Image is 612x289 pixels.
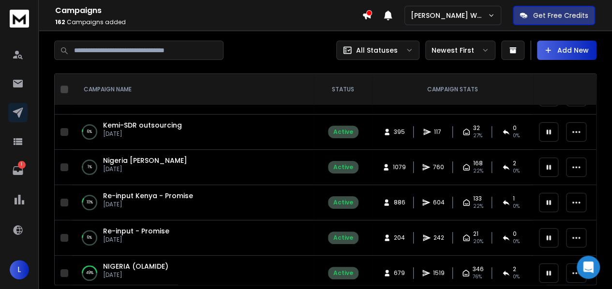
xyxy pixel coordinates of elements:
[10,260,29,279] button: L
[513,159,516,167] span: 2
[55,18,362,26] p: Campaigns added
[103,261,168,271] a: NIGERIA (OLAMIDE)
[356,45,398,55] p: All Statuses
[533,11,588,20] p: Get Free Credits
[513,167,520,175] span: 0 %
[103,120,182,130] a: Kemi-SDR outsourcing
[372,74,533,105] th: CAMPAIGN STATS
[8,161,28,180] a: 1
[473,124,480,132] span: 32
[513,265,516,273] span: 2
[433,234,444,242] span: 242
[473,167,483,175] span: 22 %
[86,268,93,278] p: 49 %
[103,236,169,244] p: [DATE]
[55,18,65,26] span: 162
[513,124,517,132] span: 0
[87,198,93,207] p: 10 %
[72,74,314,105] th: CAMPAIGN NAME
[425,41,495,60] button: Newest First
[473,273,482,281] span: 76 %
[433,163,444,171] span: 760
[333,199,353,206] div: Active
[87,127,92,137] p: 6 %
[473,230,478,238] span: 21
[513,132,520,140] span: 0 %
[72,150,314,185] td: 1%Nigeria [PERSON_NAME][DATE]
[103,201,193,208] p: [DATE]
[433,269,445,277] span: 1519
[577,256,600,279] div: Open Intercom Messenger
[473,132,482,140] span: 27 %
[333,163,353,171] div: Active
[333,128,353,136] div: Active
[103,271,168,279] p: [DATE]
[473,159,483,167] span: 168
[394,234,405,242] span: 204
[393,199,405,206] span: 886
[394,128,405,136] span: 395
[434,128,444,136] span: 117
[333,269,353,277] div: Active
[393,163,406,171] span: 1079
[103,130,182,138] p: [DATE]
[103,226,169,236] a: Re-input - Promise
[72,115,314,150] td: 6%Kemi-SDR outsourcing[DATE]
[87,233,92,243] p: 6 %
[473,238,483,246] span: 20 %
[513,273,520,281] span: 0 %
[513,6,595,25] button: Get Free Credits
[55,5,362,16] h1: Campaigns
[433,199,445,206] span: 604
[473,265,484,273] span: 346
[473,195,482,202] span: 133
[513,238,520,246] span: 0 %
[314,74,372,105] th: STATUS
[513,230,517,238] span: 0
[394,269,405,277] span: 679
[333,234,353,242] div: Active
[10,10,29,28] img: logo
[103,156,187,165] a: Nigeria [PERSON_NAME]
[18,161,26,169] p: 1
[72,220,314,256] td: 6%Re-input - Promise[DATE]
[103,191,193,201] a: Re-input Kenya - Promise
[537,41,597,60] button: Add New
[513,195,515,202] span: 1
[88,162,92,172] p: 1 %
[411,11,488,20] p: [PERSON_NAME] Workspace
[72,185,314,220] td: 10%Re-input Kenya - Promise[DATE]
[103,165,187,173] p: [DATE]
[473,202,483,210] span: 22 %
[513,202,520,210] span: 0 %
